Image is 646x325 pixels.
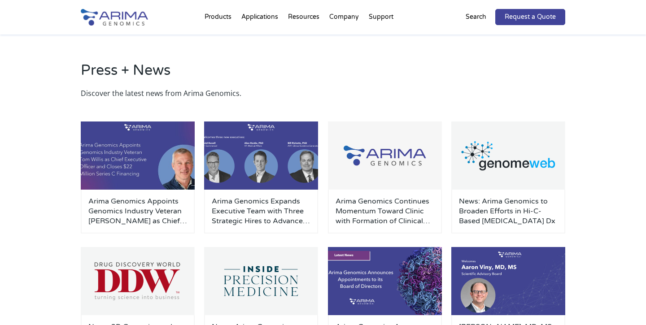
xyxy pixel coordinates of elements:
[328,247,442,315] img: Board-members-500x300.jpg
[495,9,565,25] a: Request a Quote
[451,247,565,315] img: Aaron-Viny-SAB-500x300.jpg
[204,121,318,190] img: Personnel-Announcement-LinkedIn-Carousel-22025-500x300.png
[459,196,558,226] a: News: Arima Genomics to Broaden Efforts in Hi-C-Based [MEDICAL_DATA] Dx
[81,247,195,315] img: Drug-Discovery-World_Logo-500x300.png
[451,121,565,190] img: GenomeWeb_Press-Release_Logo-500x300.png
[81,87,565,99] p: Discover the latest news from Arima Genomics.
[204,247,318,315] img: Inside-Precision-Medicine_Logo-500x300.png
[81,121,195,190] img: Personnel-Announcement-LinkedIn-Carousel-22025-1-500x300.jpg
[328,121,442,190] img: Group-929-500x300.jpg
[466,11,486,23] p: Search
[336,196,434,226] a: Arima Genomics Continues Momentum Toward Clinic with Formation of Clinical Advisory Board
[81,61,565,87] h2: Press + News
[88,196,187,226] a: Arima Genomics Appoints Genomics Industry Veteran [PERSON_NAME] as Chief Executive Officer and Cl...
[212,196,310,226] a: Arima Genomics Expands Executive Team with Three Strategic Hires to Advance Clinical Applications...
[81,9,148,26] img: Arima-Genomics-logo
